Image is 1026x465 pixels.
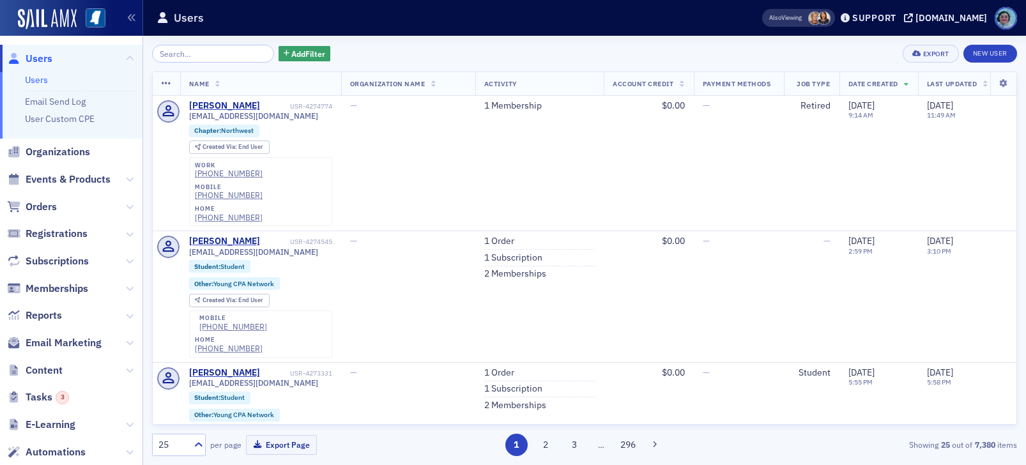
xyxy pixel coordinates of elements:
a: [PERSON_NAME] [189,236,260,247]
a: [PERSON_NAME] [189,100,260,112]
a: Student:Student [194,393,245,402]
span: Account Credit [613,79,673,88]
a: Student:Student [194,263,245,271]
div: Student: [189,260,251,273]
img: SailAMX [18,9,77,29]
div: Created Via: End User [189,141,270,154]
span: Job Type [797,79,830,88]
time: 11:49 AM [927,111,956,119]
a: Subscriptions [7,254,89,268]
span: Events & Products [26,172,111,187]
a: E-Learning [7,418,75,432]
span: Chapter : [194,126,221,135]
a: Tasks3 [7,390,69,404]
button: [DOMAIN_NAME] [904,13,992,22]
a: 2 Memberships [484,268,546,280]
button: 3 [563,434,586,456]
a: [PHONE_NUMBER] [195,213,263,222]
span: Add Filter [291,48,325,59]
div: home [195,205,263,213]
span: Date Created [848,79,898,88]
div: Chapter: [189,125,260,137]
button: AddFilter [279,46,331,62]
span: [DATE] [927,235,953,247]
div: Other: [189,409,280,422]
time: 5:55 PM [848,377,873,386]
div: [PERSON_NAME] [189,367,260,379]
a: 1 Subscription [484,252,542,264]
a: [PHONE_NUMBER] [195,344,263,353]
span: Users [26,52,52,66]
time: 5:58 PM [927,377,951,386]
span: Student : [194,262,220,271]
a: 1 Order [484,236,514,247]
time: 2:59 PM [848,247,873,255]
div: Also [769,13,781,22]
a: [PHONE_NUMBER] [195,169,263,178]
a: Chapter:Northwest [194,126,254,135]
a: 1 Membership [484,100,542,112]
div: 3 [56,391,69,404]
span: [EMAIL_ADDRESS][DOMAIN_NAME] [189,247,318,257]
span: Organizations [26,145,90,159]
span: [DATE] [848,235,875,247]
div: End User [203,144,263,151]
span: — [703,367,710,378]
img: SailAMX [86,8,105,28]
span: Karen Moody [808,11,822,25]
strong: 7,380 [972,439,997,450]
span: — [350,367,357,378]
span: $0.00 [662,235,685,247]
a: Automations [7,445,86,459]
div: mobile [195,183,263,191]
span: Profile [995,7,1017,29]
a: 2 Memberships [484,400,546,411]
span: Student : [194,393,220,402]
span: — [703,235,710,247]
span: — [350,235,357,247]
div: Other: [189,277,280,290]
div: USR-4274545 [262,238,332,246]
span: Subscriptions [26,254,89,268]
div: Export [923,50,949,57]
button: 296 [617,434,639,456]
a: Email Marketing [7,336,102,350]
a: Memberships [7,282,88,296]
a: [PHONE_NUMBER] [199,322,267,332]
span: Other : [194,279,213,288]
a: Reports [7,309,62,323]
a: 1 Order [484,367,514,379]
span: [DATE] [927,100,953,111]
div: USR-4273331 [262,369,332,377]
div: Student [793,367,831,379]
span: — [703,100,710,111]
span: $0.00 [662,100,685,111]
a: Email Send Log [25,96,86,107]
a: Users [7,52,52,66]
a: 1 Subscription [484,383,542,395]
a: Organizations [7,145,90,159]
span: — [350,100,357,111]
div: Support [852,12,896,24]
span: $0.00 [662,367,685,378]
span: Organization Name [350,79,425,88]
div: USR-4274774 [262,102,332,111]
span: [DATE] [927,367,953,378]
div: home [195,336,263,344]
button: 2 [534,434,556,456]
span: … [592,439,610,450]
span: [EMAIL_ADDRESS][DOMAIN_NAME] [189,111,318,121]
a: Events & Products [7,172,111,187]
h1: Users [174,10,204,26]
div: Created Via: End User [189,294,270,307]
a: [PHONE_NUMBER] [195,190,263,200]
a: New User [963,45,1017,63]
span: Registrations [26,227,88,241]
div: mobile [199,314,267,322]
a: Orders [7,200,57,214]
span: [DATE] [848,367,875,378]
